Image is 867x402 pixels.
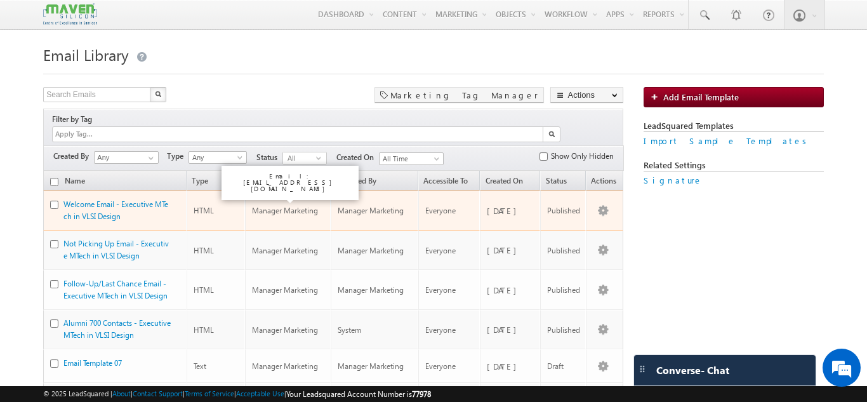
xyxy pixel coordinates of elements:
[63,318,171,340] a: Alumni 700 Contacts - Executive MTech in VLSI Design
[43,388,431,400] span: © 2025 LeadSquared | | | | |
[227,170,354,195] div: Email: [EMAIL_ADDRESS][DOMAIN_NAME]
[133,389,183,398] a: Contact Support
[252,206,318,215] span: Manager Marketing
[487,245,523,255] span: [DATE]
[252,285,318,295] span: Manager Marketing
[338,325,361,335] span: System
[487,285,523,295] span: [DATE]
[425,206,456,215] span: Everyone
[480,177,539,190] a: Created On
[550,87,623,103] button: Actions
[547,361,564,371] span: Draft
[112,389,131,398] a: About
[336,152,379,163] span: Created On
[338,285,404,295] span: Manager Marketing
[374,87,544,103] div: Marketing Tag Manager
[142,152,157,164] a: Show All Items
[338,246,404,255] span: Manager Marketing
[487,361,523,372] span: [DATE]
[425,325,456,335] span: Everyone
[286,389,431,399] span: Your Leadsquared Account Number is
[644,159,824,171] label: Related Settings
[256,152,282,163] span: Status
[644,120,824,132] label: LeadSquared Templates
[167,151,189,162] span: Type
[644,175,703,185] a: Signature
[185,389,234,398] a: Terms of Service
[194,285,214,295] span: HTML
[548,131,555,137] img: Search
[252,361,318,371] span: Manager Marketing
[547,325,580,335] span: Published
[63,279,168,300] a: Follow-Up/Last Chance Email - Executive MTech in VLSI Design
[43,3,96,25] img: Custom Logo
[547,206,580,215] span: Published
[425,361,456,371] span: Everyone
[189,151,247,164] a: Any
[656,365,729,376] span: Converse - Chat
[252,325,318,335] span: Manager Marketing
[194,246,214,255] span: HTML
[283,152,316,164] span: All
[50,178,58,186] input: Check all records
[637,364,647,374] img: carter-drag
[236,389,284,398] a: Acceptable Use
[189,152,244,163] span: Any
[586,177,623,190] span: Actions
[252,246,318,255] span: Manager Marketing
[53,151,94,162] span: Created By
[425,246,456,255] span: Everyone
[43,44,129,65] span: Email Library
[63,358,122,368] a: Email Template 07
[379,152,444,165] a: All Time
[60,177,171,190] a: Name
[487,205,523,216] span: [DATE]
[316,155,326,161] span: select
[194,325,214,335] span: HTML
[194,361,206,371] span: Text
[338,206,404,215] span: Manager Marketing
[187,177,244,190] a: Type
[425,285,456,295] span: Everyone
[338,361,404,371] span: Manager Marketing
[331,177,418,190] a: Modified By
[644,135,811,146] a: Import Sample Templates
[54,129,129,140] input: Apply Tag...
[380,153,440,164] span: All Time
[63,199,168,221] a: Welcome Email - Executive MTech in VLSI Design
[419,177,480,190] span: Accessible To
[651,93,663,100] img: add_icon.png
[94,151,159,164] input: Type to Search
[551,151,614,162] span: Show Only Hidden
[194,206,214,215] span: HTML
[663,91,739,102] span: Add Email Template
[155,91,161,97] img: Search
[541,177,585,190] a: Status
[63,239,169,260] a: Not Picking Up Email - Executive MTech in VLSI Design
[412,389,431,399] span: 77978
[547,285,580,295] span: Published
[52,112,96,126] div: Filter by Tag
[487,324,523,335] span: [DATE]
[547,246,580,255] span: Published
